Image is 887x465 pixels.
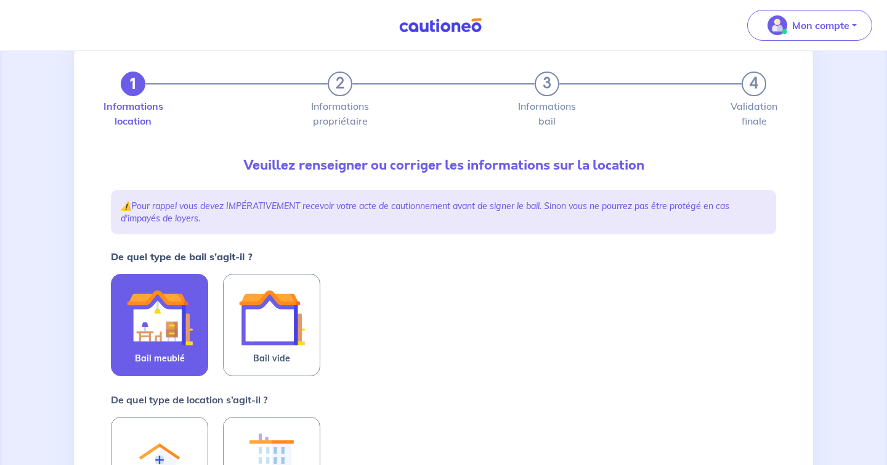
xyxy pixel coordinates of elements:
[111,392,267,407] p: De quel type de location s’agit-il ?
[742,101,766,126] label: Validation finale
[121,200,729,224] em: Pour rappel vous devez IMPÉRATIVEMENT recevoir votre acte de cautionnement avant de signer le bai...
[747,10,872,41] button: illu_account_valid_menu.svgMon compte
[792,18,849,33] p: Mon compte
[253,351,290,366] span: Bail vide
[328,101,352,126] label: Informations propriétaire
[535,101,559,126] label: Informations bail
[126,284,193,351] img: illu_furnished_lease.svg
[394,18,487,33] img: Cautioneo
[238,284,305,351] img: illu_empty_lease.svg
[111,250,253,263] strong: De quel type de bail s’agit-il ?
[121,72,145,96] button: 1
[121,200,766,224] p: ⚠️
[135,351,185,366] span: Bail meublé
[768,15,787,35] img: illu_account_valid_menu.svg
[111,155,776,175] p: Veuillez renseigner ou corriger les informations sur la location
[121,101,145,126] label: Informations location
